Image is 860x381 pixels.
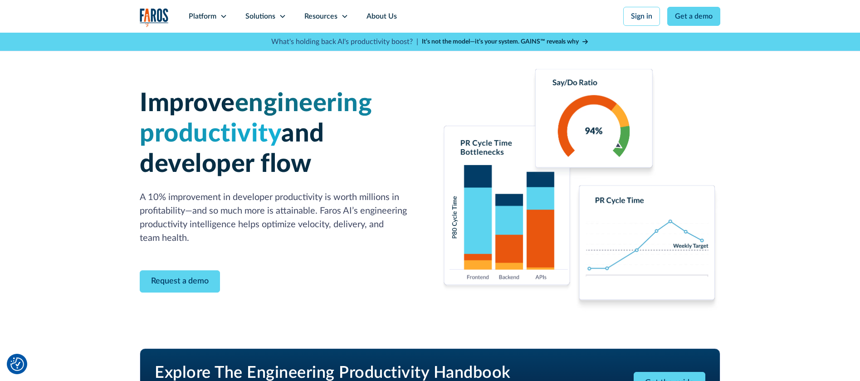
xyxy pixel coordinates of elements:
[140,190,419,245] p: A 10% improvement in developer productivity is worth millions in profitability—and so much more i...
[140,88,419,180] h1: Improve and developer flow
[667,7,720,26] a: Get a demo
[140,8,169,27] img: Logo of the analytics and reporting company Faros.
[422,37,589,47] a: It’s not the model—it’s your system. GAINS™ reveals why
[10,357,24,371] button: Cookie Settings
[140,91,372,147] span: engineering productivity
[10,357,24,371] img: Revisit consent button
[189,11,216,22] div: Platform
[623,7,660,26] a: Sign in
[422,39,579,45] strong: It’s not the model—it’s your system. GAINS™ reveals why
[304,11,337,22] div: Resources
[140,8,169,27] a: home
[140,270,220,293] a: Contact Modal
[271,36,418,47] p: What's holding back AI's productivity boost? |
[245,11,275,22] div: Solutions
